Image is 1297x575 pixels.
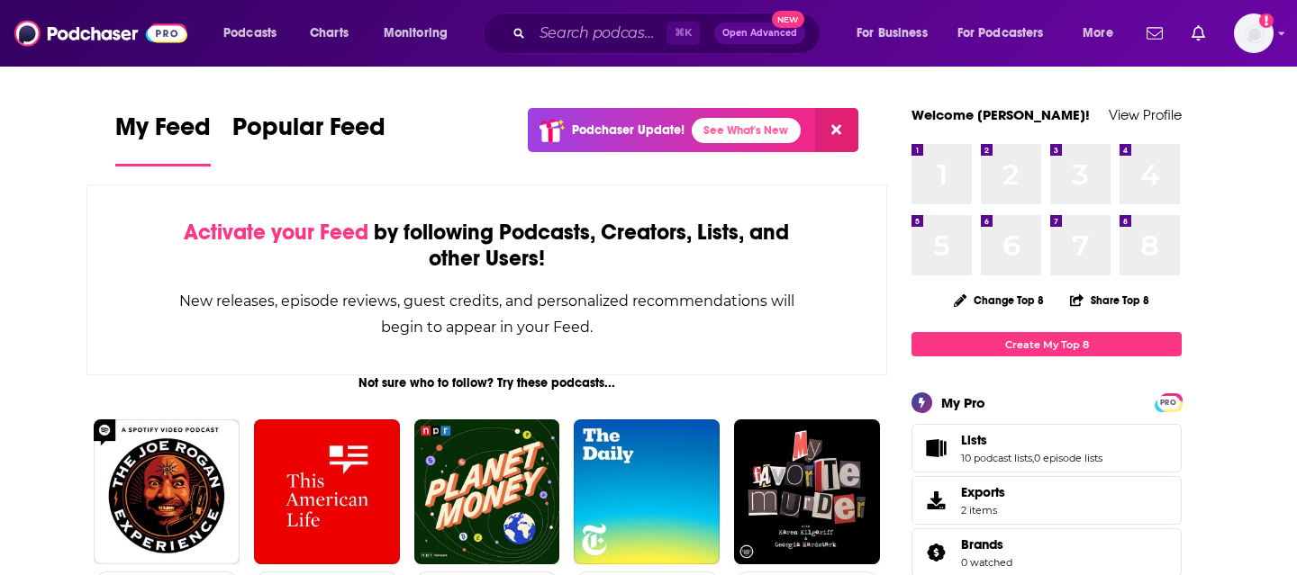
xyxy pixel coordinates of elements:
span: Lists [912,424,1182,472]
a: Popular Feed [232,112,385,166]
button: open menu [844,19,950,48]
button: open menu [1070,19,1136,48]
span: New [772,11,804,28]
a: Brands [961,536,1012,553]
a: Charts [298,19,359,48]
a: View Profile [1109,106,1182,123]
button: open menu [211,19,300,48]
span: Brands [961,536,1003,553]
a: My Feed [115,112,211,166]
a: PRO [1157,395,1179,409]
a: Show notifications dropdown [1184,18,1212,49]
span: Lists [961,432,987,448]
p: Podchaser Update! [572,122,685,138]
img: This American Life [254,419,400,565]
img: The Daily [574,419,720,565]
button: Change Top 8 [943,289,1055,311]
span: Monitoring [384,21,448,46]
img: My Favorite Murder with Karen Kilgariff and Georgia Hardstark [734,419,880,565]
span: , [1032,452,1034,464]
a: Brands [918,540,954,565]
span: Exports [961,484,1005,500]
input: Search podcasts, credits, & more... [532,19,667,48]
img: User Profile [1234,13,1274,53]
a: 0 watched [961,556,1012,569]
button: open menu [371,19,471,48]
img: Podchaser - Follow, Share and Rate Podcasts [14,16,187,50]
div: New releases, episode reviews, guest credits, and personalized recommendations will begin to appe... [177,288,796,340]
span: Logged in as JamesRod2024 [1234,13,1274,53]
button: open menu [946,19,1070,48]
button: Open AdvancedNew [714,22,805,44]
img: Planet Money [414,419,560,565]
span: For Podcasters [957,21,1044,46]
span: ⌘ K [667,22,700,45]
div: by following Podcasts, Creators, Lists, and other Users! [177,220,796,272]
svg: Add a profile image [1259,13,1274,28]
span: My Feed [115,112,211,153]
span: Charts [310,21,349,46]
a: Exports [912,476,1182,525]
a: Show notifications dropdown [1139,18,1170,49]
div: Not sure who to follow? Try these podcasts... [86,375,887,391]
a: See What's New [692,118,801,143]
a: 0 episode lists [1034,452,1102,464]
a: Welcome [PERSON_NAME]! [912,106,1090,123]
button: Show profile menu [1234,13,1274,53]
a: 10 podcast lists [961,452,1032,464]
span: Exports [918,488,954,513]
a: Lists [918,436,954,461]
span: Activate your Feed [184,219,368,246]
span: Open Advanced [722,29,797,38]
span: 2 items [961,504,1005,517]
div: My Pro [941,394,985,411]
span: For Business [857,21,928,46]
a: Create My Top 8 [912,332,1182,356]
a: Lists [961,432,1102,448]
img: The Joe Rogan Experience [94,419,240,565]
span: Popular Feed [232,112,385,153]
span: More [1083,21,1113,46]
div: Search podcasts, credits, & more... [500,13,838,54]
span: Podcasts [223,21,277,46]
span: PRO [1157,396,1179,409]
button: Share Top 8 [1069,283,1150,318]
